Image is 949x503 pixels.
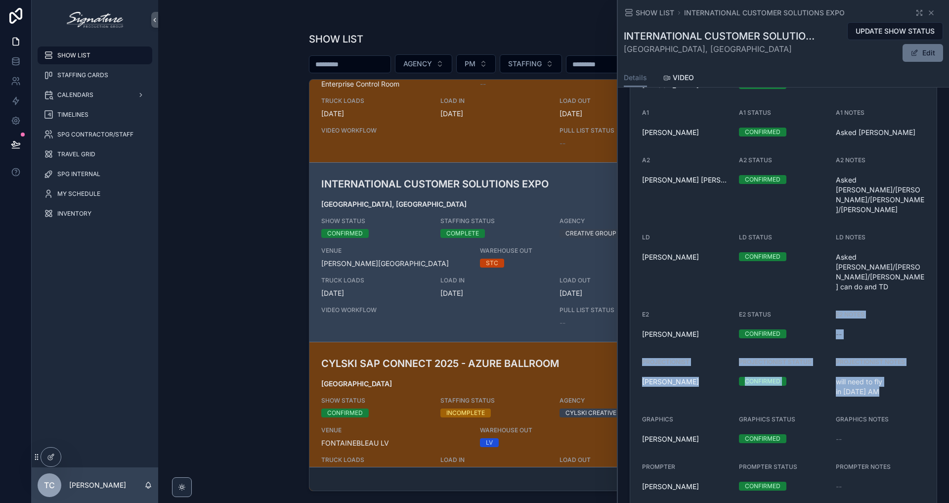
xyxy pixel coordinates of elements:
span: INVENTORY [57,210,91,218]
div: INCOMPLETE [446,409,485,417]
span: WAREHOUSE OUT [480,426,627,434]
button: Select Button [456,54,496,73]
span: FONTAINEBLEAU LV [321,438,469,448]
span: LOAD OUT [560,276,667,284]
div: COMPLETE [446,229,479,238]
span: VIDEO WORKFLOW [321,127,548,135]
span: LOAD IN [440,276,548,284]
span: LOAD IN [440,97,548,105]
span: TRUCK LOADS [321,276,429,284]
a: INTERNATIONAL CUSTOMER SOLUTIONS EXPO [684,8,845,18]
span: [DATE] [321,109,429,119]
div: CONFIRMED [745,377,780,386]
div: CONFIRMED [745,128,780,137]
a: [PERSON_NAME] [642,128,699,137]
div: CYLSKI CREATIVE [565,409,616,417]
span: [DATE] [560,288,667,298]
span: VIDEO [673,73,694,83]
a: SPG INTERNAL [38,165,152,183]
h3: CYLSKI SAP CONNECT 2025 - AZURE BALLROOM [321,356,627,371]
span: [DATE] [321,288,429,298]
span: CALENDARS [57,91,93,99]
span: [DATE] [560,109,667,119]
img: App logo [67,12,123,28]
span: E2 [642,311,649,318]
span: -- [836,482,842,492]
button: Edit [903,44,943,62]
span: TIMELINES [57,111,88,119]
span: A1 STATUS [739,109,771,116]
span: LD [642,233,650,241]
span: LOAD OUT [560,97,667,105]
span: VENUE [321,426,469,434]
span: TC [44,479,55,491]
a: INTERNATIONAL CUSTOMER SOLUTIONS EXPO[GEOGRAPHIC_DATA], [GEOGRAPHIC_DATA]SHOW STATUSCONFIRMEDSTAF... [309,162,798,342]
span: AGENCY [560,217,667,225]
span: VIDEO WORKFLOW [321,306,548,314]
span: TRUCK LOADS [321,97,429,105]
a: [PERSON_NAME] [642,434,699,444]
span: [PERSON_NAME] [642,252,699,262]
strong: [GEOGRAPHIC_DATA], [GEOGRAPHIC_DATA] [321,200,467,208]
span: SPG INTERNAL [57,170,100,178]
span: GRAPHICS STATUS [739,415,795,423]
span: [PERSON_NAME] [642,482,699,492]
a: TRAVEL GRID [38,145,152,163]
span: -- [560,138,565,148]
div: CONFIRMED [745,482,780,491]
span: [PERSON_NAME] [642,377,699,387]
span: Asked [PERSON_NAME]/[PERSON_NAME]/[PERSON_NAME] can do and TD [836,252,925,292]
button: Select Button [395,54,452,73]
span: Enterprise Control Room [321,79,469,89]
h1: INTERNATIONAL CUSTOMER SOLUTIONS EXPO [624,29,816,43]
div: CONFIRMED [327,229,363,238]
span: [DATE] [440,288,548,298]
div: scrollable content [32,40,158,235]
button: Select Button [500,54,562,73]
span: STAFFING STATUS [440,397,548,405]
span: SHOW STATUS [321,217,429,225]
span: A2 STATUS [739,156,772,164]
a: SHOW LIST [624,8,674,18]
span: STAFFING [508,59,542,69]
a: [PERSON_NAME] [642,329,699,339]
div: LV [486,438,493,447]
span: PROJECTIONIST [642,358,690,366]
a: SHOW LIST [38,46,152,64]
span: LOAD IN [440,456,548,464]
span: [GEOGRAPHIC_DATA], [GEOGRAPHIC_DATA] [624,43,816,55]
h3: INTERNATIONAL CUSTOMER SOLUTIONS EXPO [321,177,627,191]
span: AGENCY [560,397,667,405]
span: Details [624,73,647,83]
span: SHOW LIST [57,51,90,59]
a: [PERSON_NAME] [PERSON_NAME] [642,175,731,185]
span: will need to fly in [DATE] AM [836,377,925,397]
span: SHOW LIST [636,8,674,18]
span: SHOW STATUS [321,397,429,405]
button: UPDATE SHOW STATUS [847,22,943,40]
span: Asked [PERSON_NAME] [836,128,925,137]
span: GRAPHICS NOTES [836,415,889,423]
span: A1 [642,109,649,116]
div: CONFIRMED [745,434,780,443]
span: [PERSON_NAME][GEOGRAPHIC_DATA] [321,259,469,269]
span: A1 NOTES [836,109,864,116]
span: GRAPHICS [642,415,673,423]
span: AGENCY [403,59,432,69]
span: MY SCHEDULE [57,190,100,198]
span: SPG CONTRACTOR/STAFF [57,131,133,138]
a: VIDEO [663,69,694,89]
a: INVENTORY [38,205,152,223]
span: WAREHOUSE OUT [480,247,627,255]
h1: SHOW LIST [309,32,363,46]
span: UPDATE SHOW STATUS [856,26,935,36]
a: MY SCHEDULE [38,185,152,203]
span: A2 [642,156,650,164]
span: PULL LIST STATUS [560,306,667,314]
span: TRUCK LOADS [321,456,429,464]
a: STAFFING CARDS [38,66,152,84]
